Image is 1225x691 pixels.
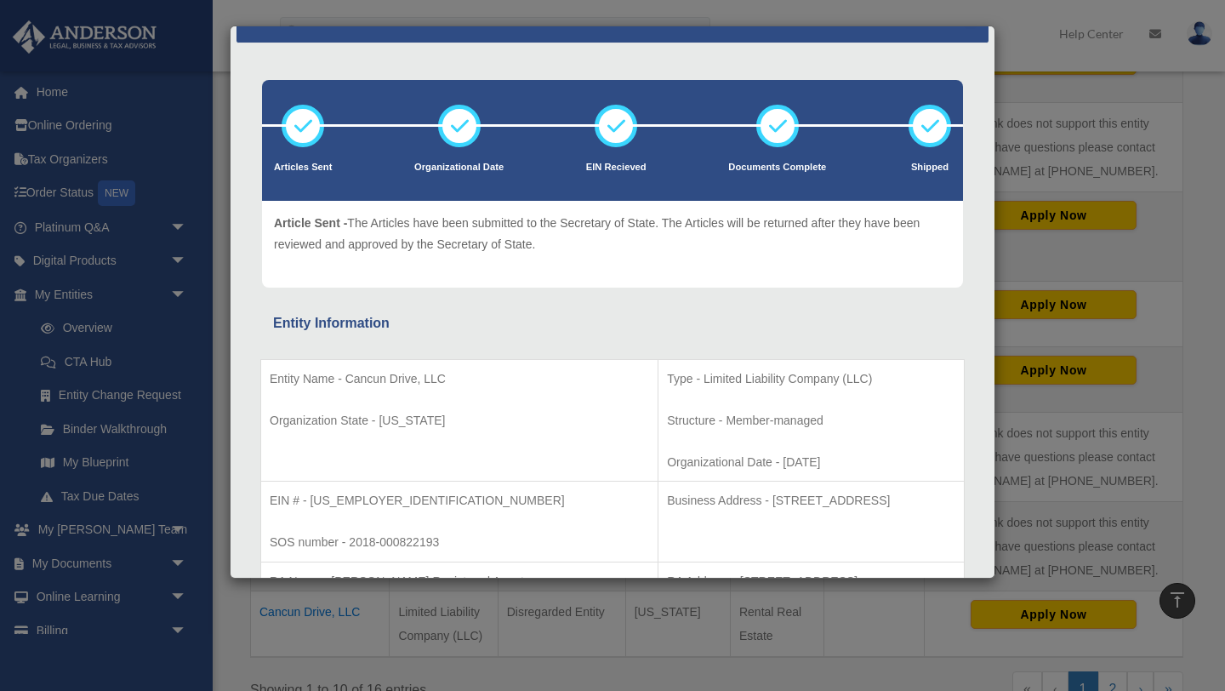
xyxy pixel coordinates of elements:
p: SOS number - 2018-000822193 [270,532,649,553]
p: Type - Limited Liability Company (LLC) [667,368,955,390]
p: Structure - Member-managed [667,410,955,431]
p: Shipped [909,159,951,176]
p: Entity Name - Cancun Drive, LLC [270,368,649,390]
p: Organizational Date - [DATE] [667,452,955,473]
div: Entity Information [273,311,952,335]
p: The Articles have been submitted to the Secretary of State. The Articles will be returned after t... [274,213,951,254]
p: Documents Complete [728,159,826,176]
p: Organizational Date [414,159,504,176]
p: EIN Recieved [586,159,647,176]
button: × [965,9,976,26]
p: Articles Sent [274,159,332,176]
span: Article Sent - [274,216,347,230]
p: RA Address - [STREET_ADDRESS] [667,571,955,592]
p: EIN # - [US_EMPLOYER_IDENTIFICATION_NUMBER] [270,490,649,511]
p: Organization State - [US_STATE] [270,410,649,431]
p: Business Address - [STREET_ADDRESS] [667,490,955,511]
p: RA Name - [PERSON_NAME] Registered Agents [270,571,649,592]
